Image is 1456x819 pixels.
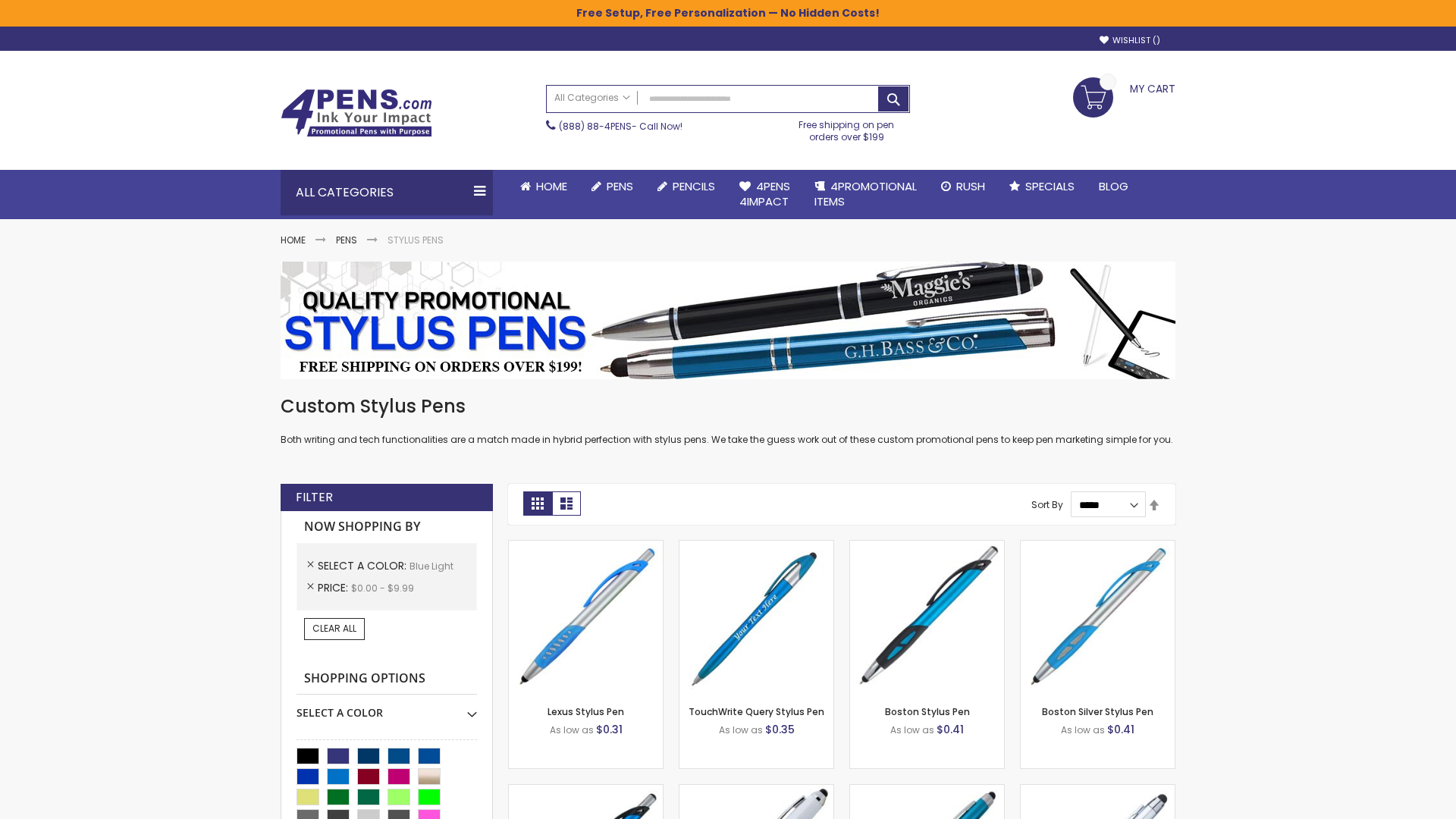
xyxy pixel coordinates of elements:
[336,234,357,246] a: Pens
[508,170,579,203] a: Home
[739,178,790,209] span: 4Pens 4impact
[673,178,715,194] span: Pencils
[890,723,934,736] span: As low as
[304,618,365,639] a: Clear All
[579,170,645,203] a: Pens
[850,541,1004,695] img: Boston Stylus Pen-Blue - Light
[297,663,477,695] strong: Shopping Options
[281,394,1175,419] h1: Custom Stylus Pens
[727,170,802,219] a: 4Pens4impact
[297,511,477,543] strong: Now Shopping by
[281,170,493,215] div: All Categories
[1025,178,1075,194] span: Specials
[388,234,444,246] strong: Stylus Pens
[550,723,594,736] span: As low as
[409,560,453,573] span: Blue Light
[1021,784,1175,797] a: Silver Cool Grip Stylus Pen-Blue - Light
[297,695,477,720] div: Select A Color
[802,170,929,219] a: 4PROMOTIONALITEMS
[814,178,917,209] span: 4PROMOTIONAL ITEMS
[937,722,964,737] span: $0.41
[318,580,351,595] span: Price
[523,491,552,516] strong: Grid
[719,723,763,736] span: As low as
[1099,178,1128,194] span: Blog
[559,120,682,133] span: - Call Now!
[850,784,1004,797] a: Lory Metallic Stylus Pen-Blue - Light
[536,178,567,194] span: Home
[850,540,1004,553] a: Boston Stylus Pen-Blue - Light
[1042,705,1153,718] a: Boston Silver Stylus Pen
[929,170,997,203] a: Rush
[596,722,623,737] span: $0.31
[765,722,795,737] span: $0.35
[1031,498,1063,511] label: Sort By
[559,120,632,133] a: (888) 88-4PENS
[318,558,409,573] span: Select A Color
[509,541,663,695] img: Lexus Stylus Pen-Blue - Light
[783,113,911,143] div: Free shipping on pen orders over $199
[1087,170,1141,203] a: Blog
[607,178,633,194] span: Pens
[296,489,333,506] strong: Filter
[1021,540,1175,553] a: Boston Silver Stylus Pen-Blue - Light
[554,92,630,104] span: All Categories
[1100,35,1160,46] a: Wishlist
[645,170,727,203] a: Pencils
[281,262,1175,379] img: Stylus Pens
[679,540,833,553] a: TouchWrite Query Stylus Pen-Blue Light
[281,394,1175,447] div: Both writing and tech functionalities are a match made in hybrid perfection with stylus pens. We ...
[547,86,638,111] a: All Categories
[679,541,833,695] img: TouchWrite Query Stylus Pen-Blue Light
[679,784,833,797] a: Kimberly Logo Stylus Pens-LT-Blue
[548,705,624,718] a: Lexus Stylus Pen
[351,582,414,595] span: $0.00 - $9.99
[997,170,1087,203] a: Specials
[956,178,985,194] span: Rush
[281,234,306,246] a: Home
[281,89,432,137] img: 4Pens Custom Pens and Promotional Products
[509,784,663,797] a: Lexus Metallic Stylus Pen-Blue - Light
[509,540,663,553] a: Lexus Stylus Pen-Blue - Light
[1107,722,1134,737] span: $0.41
[312,622,356,635] span: Clear All
[689,705,824,718] a: TouchWrite Query Stylus Pen
[1021,541,1175,695] img: Boston Silver Stylus Pen-Blue - Light
[885,705,970,718] a: Boston Stylus Pen
[1061,723,1105,736] span: As low as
